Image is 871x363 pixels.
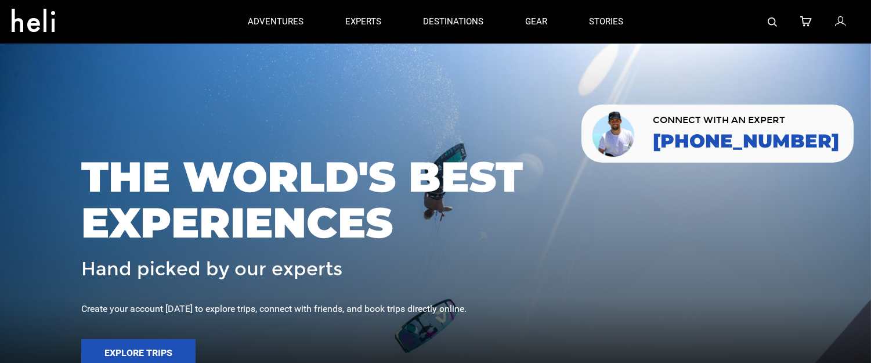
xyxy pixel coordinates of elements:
[590,109,638,158] img: contact our team
[653,116,839,125] span: CONNECT WITH AN EXPERT
[423,16,483,28] p: destinations
[81,154,790,246] span: THE WORLD'S BEST EXPERIENCES
[768,17,777,27] img: search-bar-icon.svg
[345,16,381,28] p: experts
[81,303,790,316] div: Create your account [DATE] to explore trips, connect with friends, and book trips directly online.
[81,259,342,279] span: Hand picked by our experts
[248,16,303,28] p: adventures
[653,131,839,152] a: [PHONE_NUMBER]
